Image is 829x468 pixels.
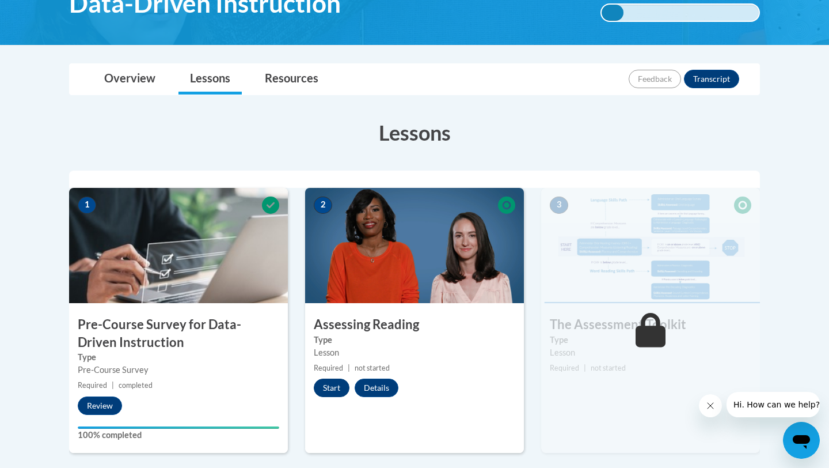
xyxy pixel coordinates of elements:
a: Overview [93,64,167,95]
iframe: Close message [699,394,722,417]
div: Lesson [314,346,515,359]
div: Your progress [78,427,279,429]
span: | [112,381,114,390]
a: Lessons [178,64,242,95]
h3: Lessons [69,118,760,147]
div: Pre-Course Survey [78,364,279,376]
button: Transcript [684,70,739,88]
a: Resources [253,64,330,95]
img: Course Image [69,188,288,303]
span: | [348,364,350,372]
span: Required [78,381,107,390]
h3: Assessing Reading [305,316,524,334]
label: 100% completed [78,429,279,441]
span: completed [119,381,153,390]
iframe: Message from company [727,392,820,417]
span: not started [355,364,390,372]
span: 3 [550,197,568,214]
span: 2 [314,197,332,214]
button: Feedback [629,70,681,88]
button: Review [78,397,122,415]
h3: Pre-Course Survey for Data-Driven Instruction [69,316,288,352]
div: Lesson [550,346,751,359]
span: Required [550,364,579,372]
button: Start [314,379,349,397]
button: Details [355,379,398,397]
h3: The Assessment Toolkit [541,316,760,334]
span: 1 [78,197,96,214]
div: 14% [602,5,623,21]
img: Course Image [305,188,524,303]
label: Type [550,334,751,346]
iframe: Button to launch messaging window [783,422,820,459]
label: Type [78,351,279,364]
img: Course Image [541,188,760,303]
span: Required [314,364,343,372]
span: not started [591,364,626,372]
label: Type [314,334,515,346]
span: | [584,364,586,372]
